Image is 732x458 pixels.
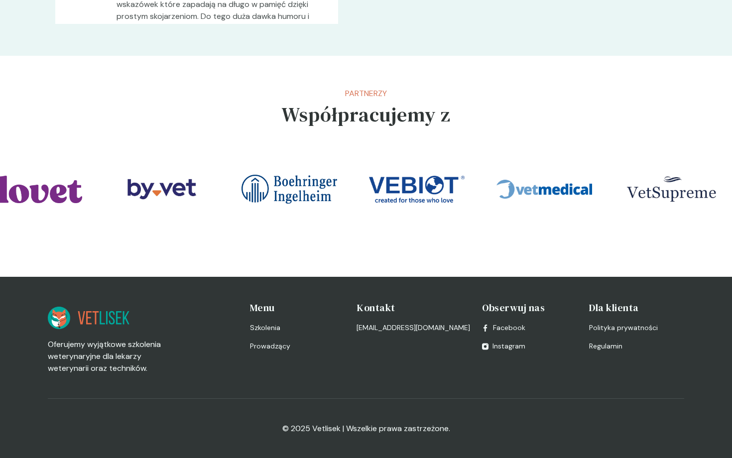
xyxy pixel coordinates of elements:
[496,165,592,213] img: Z5pMH5bqstJ9-ALc_logo_vetmedical2024-1024x202.png
[242,165,337,213] img: Z5pMJJbqstJ9-ALm_Boehringer.png
[281,100,451,129] h5: Współpracujemy z
[281,88,451,100] p: Partnerzy
[282,423,450,435] p: © 2025 Vetlisek | Wszelkie prawa zastrzeżone.
[250,341,345,351] a: Prowadzący
[250,323,345,333] a: Szkolenia
[589,323,684,333] a: Polityka prywatności
[48,339,174,374] p: Oferujemy wyjątkowe szkolenia weterynaryjne dla lekarzy weterynarii oraz techników.
[624,165,720,213] img: Z5pMIJbqstJ9-ALe_VETSUPREME_LOGO.png
[482,301,577,315] h4: Obserwuj nas
[589,323,658,333] span: Polityka prywatności
[114,165,210,213] img: Z5pMIpbqstJ9-ALi_ByVetlogocolorCMYK.jpg
[589,301,684,315] h4: Dla klienta
[589,341,622,351] span: Regulamin
[250,323,280,333] span: Szkolenia
[369,165,465,213] img: Z5pMKJbqstJ9-ALu_vebiot.png
[482,323,525,333] a: Facebook
[482,341,525,351] a: Instagram
[357,323,470,333] a: [EMAIL_ADDRESS][DOMAIN_NAME]
[589,341,684,351] a: Regulamin
[250,341,290,351] span: Prowadzący
[250,301,345,315] h4: Menu
[357,301,470,315] h4: Kontakt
